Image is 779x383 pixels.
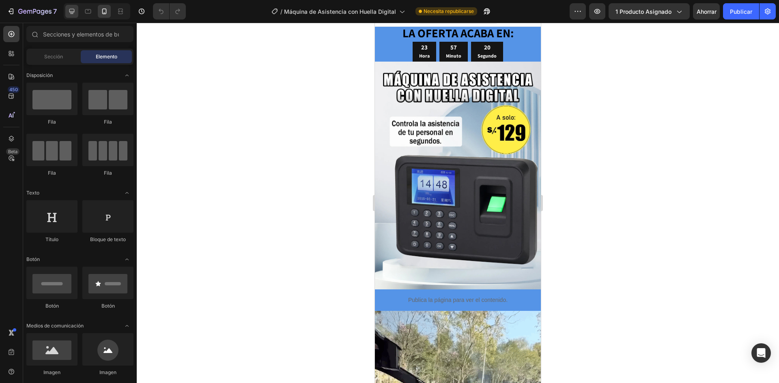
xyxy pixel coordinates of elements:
font: Elemento [96,53,117,60]
button: 7 [3,3,60,19]
span: Abrir con palanca [121,253,133,266]
font: Disposición [26,72,53,78]
font: Botón [26,256,40,262]
button: Ahorrar [693,3,720,19]
font: Texto [26,190,39,196]
font: Medios de comunicación [26,323,84,329]
font: Bloque de texto [90,236,126,242]
span: Abrir con palanca [121,186,133,199]
font: Título [45,236,58,242]
font: Máquina de Asistencia con Huella Digital [284,8,396,15]
font: Publicar [730,8,752,15]
iframe: Área de diseño [375,23,541,383]
font: / [280,8,282,15]
font: 7 [53,7,57,15]
div: Abrir Intercom Messenger [751,343,771,363]
font: Fila [104,170,112,176]
font: Imagen [99,369,116,375]
font: 1 producto asignado [615,8,671,15]
font: Fila [48,119,56,125]
font: Ahorrar [697,8,717,15]
font: Beta [8,149,17,154]
font: Botón [45,303,59,309]
input: Secciones y elementos de búsqueda [26,26,133,42]
font: Imagen [43,369,60,375]
font: Sección [44,53,63,60]
font: Botón [101,303,115,309]
span: Abrir con palanca [121,69,133,82]
button: 1 producto asignado [609,3,690,19]
span: Abrir con palanca [121,319,133,332]
font: 450 [9,87,18,92]
button: Publicar [723,3,759,19]
font: Fila [48,170,56,176]
font: Necesita republicarse [424,8,474,14]
div: Deshacer/Rehacer [153,3,186,19]
font: Fila [104,119,112,125]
